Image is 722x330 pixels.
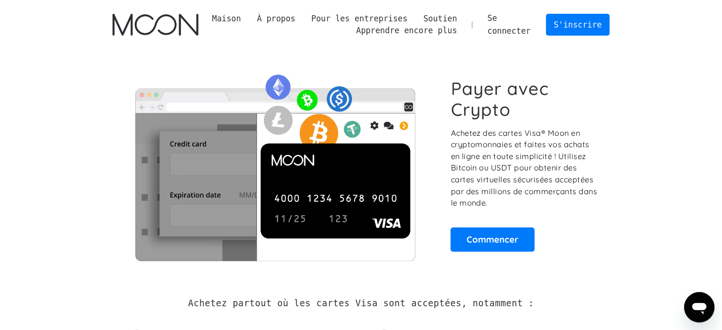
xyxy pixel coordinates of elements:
[113,14,198,36] a: maison
[249,13,303,25] div: À propos
[204,13,249,25] a: Maison
[188,298,534,308] font: Achetez partout où les cartes Visa sont acceptées, notamment :
[450,77,548,121] font: Payer avec Crypto
[479,8,539,42] a: Se connecter
[423,14,457,23] font: Soutien
[467,234,518,245] font: Commencer
[303,13,415,25] div: Pour les entreprises
[257,14,295,23] font: À propos
[348,25,465,37] div: Apprendre encore plus
[450,128,597,207] font: Achetez des cartes Visa® Moon en cryptomonnaies et faites vos achats en ligne en toute simplicité...
[113,68,438,261] img: Les cartes Moon vous permettent de dépenser votre crypto partout où Visa est acceptée.
[212,14,241,23] font: Maison
[546,14,610,35] a: S'inscrire
[113,14,198,36] img: Logo de la Lune
[415,13,465,25] div: Soutien
[684,292,714,322] iframe: Bouton de lancement de la fenêtre de messagerie
[356,26,457,35] font: Apprendre encore plus
[311,14,407,23] font: Pour les entreprises
[488,13,531,36] font: Se connecter
[553,20,601,29] font: S'inscrire
[450,227,534,251] a: Commencer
